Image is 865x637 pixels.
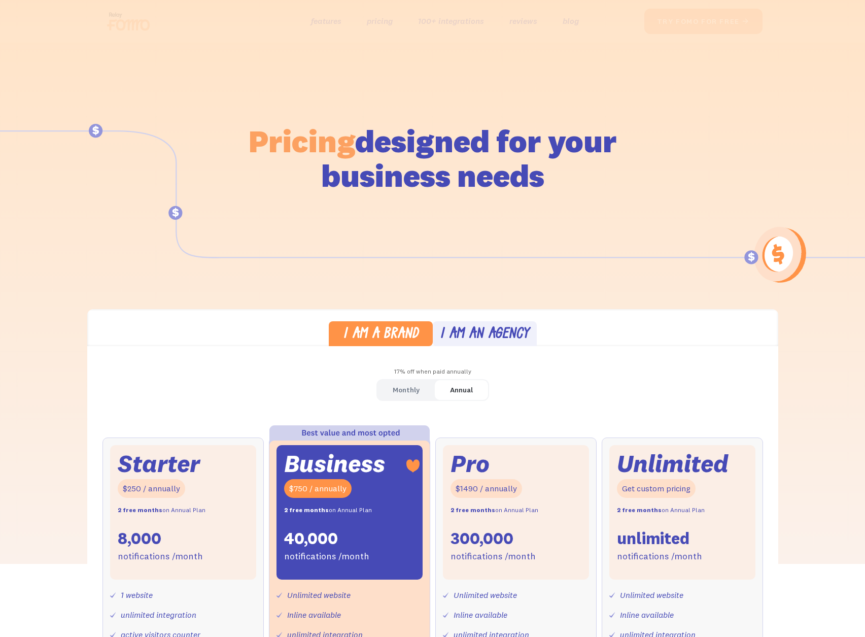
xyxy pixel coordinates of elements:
[284,528,338,549] div: 40,000
[248,124,617,193] h1: designed for your business needs
[311,14,341,28] a: features
[451,549,536,564] div: notifications /month
[118,453,200,475] div: Starter
[87,364,778,379] div: 17% off when paid annually
[617,506,662,514] strong: 2 free months
[287,588,351,602] div: Unlimited website
[451,479,522,498] div: $1490 / annually
[118,549,203,564] div: notifications /month
[284,503,372,518] div: on Annual Plan
[121,588,153,602] div: 1 website
[617,453,729,475] div: Unlimited
[287,608,341,622] div: Inline available
[617,528,689,549] div: unlimited
[454,608,507,622] div: Inline available
[617,549,702,564] div: notifications /month
[249,121,355,160] span: Pricing
[451,528,513,549] div: 300,000
[454,588,517,602] div: Unlimited website
[617,479,696,498] div: Get custom pricing
[563,14,579,28] a: blog
[284,506,329,514] strong: 2 free months
[393,383,420,397] div: Monthly
[367,14,393,28] a: pricing
[440,327,529,342] div: I am an agency
[118,506,162,514] strong: 2 free months
[620,608,674,622] div: Inline available
[118,503,205,518] div: on Annual Plan
[451,506,495,514] strong: 2 free months
[451,503,538,518] div: on Annual Plan
[284,479,352,498] div: $750 / annually
[121,608,196,622] div: unlimited integration
[450,383,473,397] div: Annual
[418,14,484,28] a: 100+ integrations
[620,588,683,602] div: Unlimited website
[284,549,369,564] div: notifications /month
[118,479,185,498] div: $250 / annually
[118,528,161,549] div: 8,000
[284,453,385,475] div: Business
[343,327,419,342] div: I am a brand
[617,503,705,518] div: on Annual Plan
[451,453,490,475] div: Pro
[644,9,763,34] a: try fomo for free
[509,14,537,28] a: reviews
[742,17,750,26] span: 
